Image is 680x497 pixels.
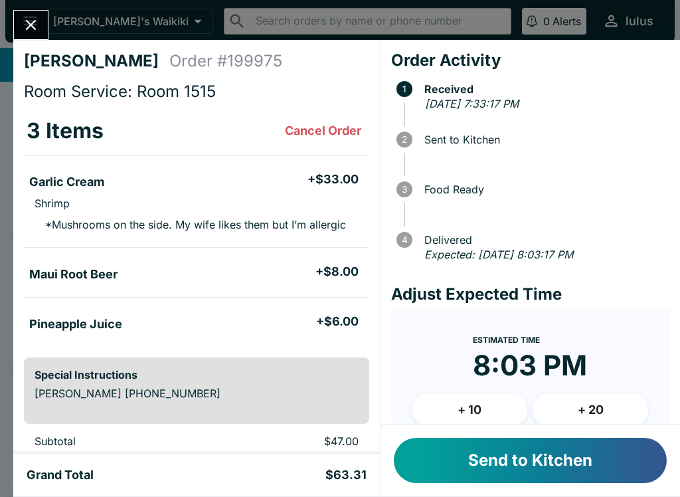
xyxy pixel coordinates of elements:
[35,368,359,381] h6: Special Instructions
[391,284,669,304] h4: Adjust Expected Time
[418,234,669,246] span: Delivered
[316,314,359,330] h5: + $6.00
[24,51,169,71] h4: [PERSON_NAME]
[29,174,104,190] h5: Garlic Cream
[533,393,648,427] button: + 20
[27,467,94,483] h5: Grand Total
[14,11,48,39] button: Close
[473,335,540,345] span: Estimated Time
[424,248,573,261] em: Expected: [DATE] 8:03:17 PM
[280,118,367,144] button: Cancel Order
[29,266,118,282] h5: Maui Root Beer
[418,183,669,195] span: Food Ready
[402,84,406,94] text: 1
[325,467,367,483] h5: $63.31
[402,184,407,195] text: 3
[35,387,359,400] p: [PERSON_NAME] [PHONE_NUMBER]
[418,83,669,95] span: Received
[35,218,346,231] p: * Mushrooms on the side. My wife likes them but I’m allergic
[169,51,282,71] h4: Order # 199975
[231,435,359,448] p: $47.00
[412,393,528,427] button: + 10
[35,197,70,210] p: Shrimp
[394,438,667,483] button: Send to Kitchen
[35,435,210,448] p: Subtotal
[24,82,216,101] span: Room Service: Room 1515
[307,171,359,187] h5: + $33.00
[418,134,669,146] span: Sent to Kitchen
[391,50,669,70] h4: Order Activity
[402,134,407,145] text: 2
[315,264,359,280] h5: + $8.00
[401,235,407,245] text: 4
[27,118,104,144] h3: 3 Items
[473,348,587,383] time: 8:03 PM
[29,316,122,332] h5: Pineapple Juice
[425,97,519,110] em: [DATE] 7:33:17 PM
[24,107,369,347] table: orders table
